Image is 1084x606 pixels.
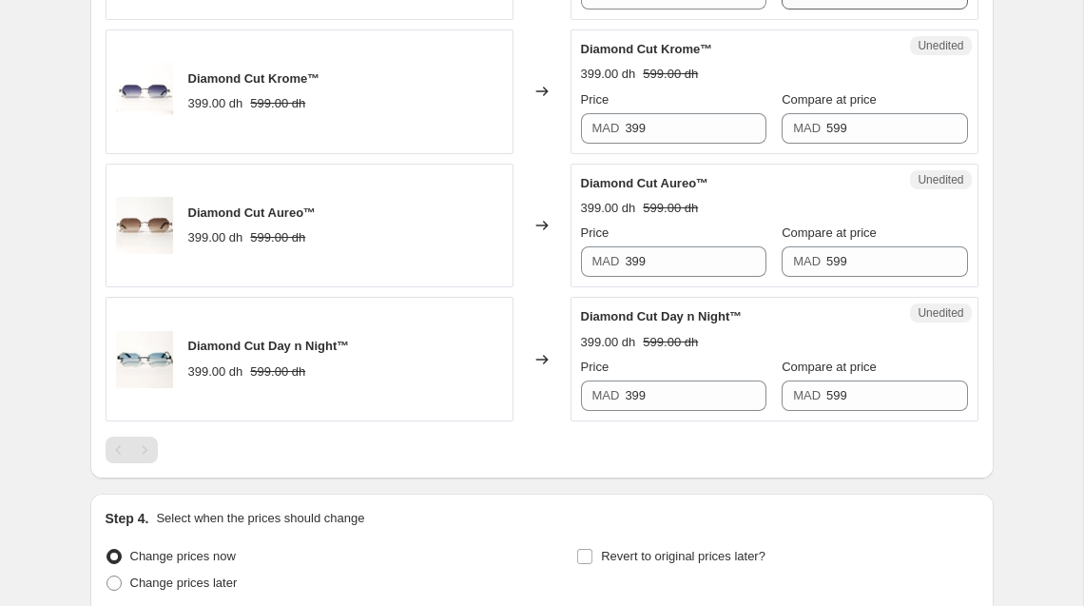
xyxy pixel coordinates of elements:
strike: 599.00 dh [250,94,305,113]
span: Diamond Cut Aureo™ [581,176,709,190]
strike: 599.00 dh [250,228,305,247]
div: 399.00 dh [581,65,636,84]
span: MAD [793,254,821,268]
span: Revert to original prices later? [601,549,765,563]
div: 399.00 dh [188,94,243,113]
strike: 599.00 dh [643,333,698,352]
strike: 599.00 dh [643,65,698,84]
span: Diamond Cut Aureo™ [188,205,317,220]
img: DSC00675_2_80x.jpg [116,197,173,254]
div: 399.00 dh [188,362,243,381]
div: 399.00 dh [581,333,636,352]
span: Price [581,225,610,240]
img: DSC00765_80x.jpg [116,63,173,120]
span: Compare at price [782,225,877,240]
span: Unedited [918,38,963,53]
div: 399.00 dh [188,228,243,247]
span: Unedited [918,172,963,187]
span: MAD [793,388,821,402]
span: Diamond Cut Krome™ [188,71,320,86]
span: Change prices later [130,576,238,590]
h2: Step 4. [106,509,149,528]
span: MAD [592,388,620,402]
nav: Pagination [106,437,158,463]
img: DSC00736_80x.jpg [116,331,173,388]
span: Compare at price [782,92,877,107]
span: Price [581,92,610,107]
span: MAD [592,254,620,268]
p: Select when the prices should change [156,509,364,528]
span: MAD [793,121,821,135]
span: Diamond Cut Day n Night™ [581,309,743,323]
div: 399.00 dh [581,199,636,218]
strike: 599.00 dh [250,362,305,381]
span: Change prices now [130,549,236,563]
span: MAD [592,121,620,135]
span: Unedited [918,305,963,321]
strike: 599.00 dh [643,199,698,218]
span: Diamond Cut Day n Night™ [188,339,350,353]
span: Compare at price [782,360,877,374]
span: Price [581,360,610,374]
span: Diamond Cut Krome™ [581,42,713,56]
